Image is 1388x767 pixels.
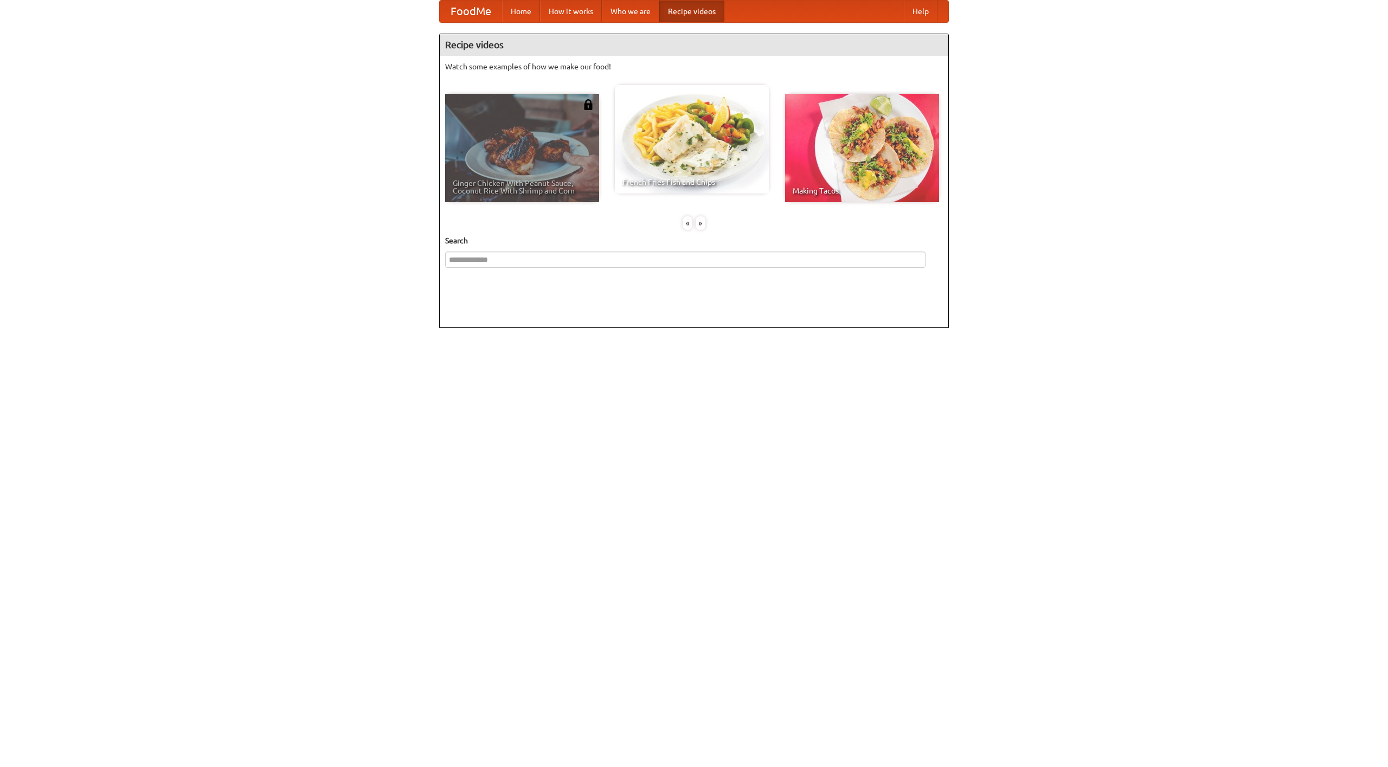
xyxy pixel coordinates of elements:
span: Making Tacos [793,187,931,195]
h5: Search [445,235,943,246]
p: Watch some examples of how we make our food! [445,61,943,72]
a: How it works [540,1,602,22]
h4: Recipe videos [440,34,948,56]
a: Home [502,1,540,22]
div: « [683,216,692,230]
span: French Fries Fish and Chips [622,178,761,186]
a: Who we are [602,1,659,22]
a: French Fries Fish and Chips [615,85,769,194]
div: » [696,216,705,230]
a: Help [904,1,937,22]
img: 483408.png [583,99,594,110]
a: FoodMe [440,1,502,22]
a: Recipe videos [659,1,724,22]
a: Making Tacos [785,94,939,202]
